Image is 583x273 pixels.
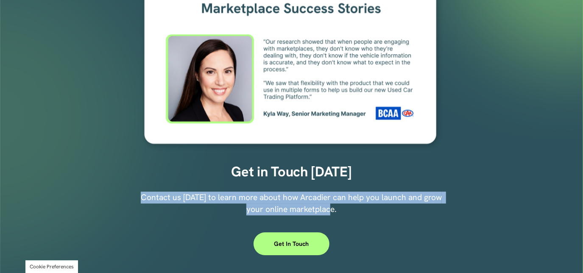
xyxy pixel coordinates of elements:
button: Cookie Preferences [30,263,74,270]
span: Contact us [DATE] to learn more about how Arcadier can help you launch and grow your online marke... [141,192,444,214]
a: Get in touch [254,232,329,255]
section: Manage previously selected cookie options [25,260,78,273]
iframe: Chat Widget [541,232,583,273]
span: Get in Touch [DATE] [232,162,352,181]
